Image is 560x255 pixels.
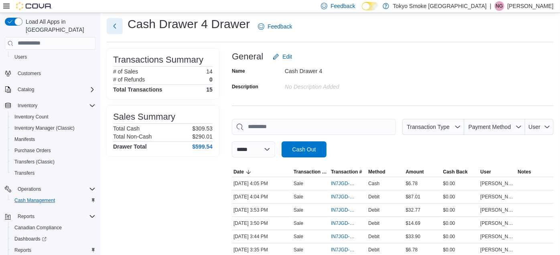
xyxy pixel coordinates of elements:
[362,2,379,10] input: Dark Mode
[113,55,203,65] h3: Transactions Summary
[368,194,379,200] span: Debit
[192,133,213,140] p: $290.01
[18,70,41,77] span: Customers
[8,111,99,122] button: Inventory Count
[518,169,531,175] span: Notes
[329,167,367,177] button: Transaction #
[479,167,516,177] button: User
[14,101,95,110] span: Inventory
[331,247,357,253] span: IN7JGD-6602629
[496,1,503,11] span: NG
[11,157,95,167] span: Transfers (Classic)
[8,167,99,179] button: Transfers
[469,124,511,130] span: Payment Method
[11,234,95,244] span: Dashboards
[232,218,292,228] div: [DATE] 3:50 PM
[255,18,295,35] a: Feedback
[14,147,51,154] span: Purchase Orders
[331,205,365,215] button: IN7JGD-6602740
[16,2,52,10] img: Cova
[11,223,65,233] a: Canadian Compliance
[14,184,95,194] span: Operations
[11,157,58,167] a: Transfers (Classic)
[368,180,379,187] span: Cash
[406,207,420,213] span: $32.77
[404,167,441,177] button: Amount
[442,192,479,202] div: $0.00
[406,169,424,175] span: Amount
[14,212,95,221] span: Reports
[8,195,99,206] button: Cash Management
[331,192,365,202] button: IN7JGD-6602816
[331,207,357,213] span: IN7JGD-6602740
[113,86,162,93] h4: Total Transactions
[481,220,515,226] span: [PERSON_NAME]
[368,220,379,226] span: Debit
[14,197,55,204] span: Cash Management
[11,146,54,155] a: Purchase Orders
[192,125,213,132] p: $309.53
[393,1,487,11] p: Tokyo Smoke [GEOGRAPHIC_DATA]
[442,232,479,241] div: $0.00
[14,136,35,143] span: Manifests
[14,236,47,242] span: Dashboards
[113,133,152,140] h6: Total Non-Cash
[8,145,99,156] button: Purchase Orders
[14,68,95,78] span: Customers
[481,169,491,175] span: User
[22,18,95,34] span: Load All Apps in [GEOGRAPHIC_DATA]
[2,211,99,222] button: Reports
[14,85,37,94] button: Catalog
[107,18,123,34] button: Next
[406,247,418,253] span: $6.78
[11,223,95,233] span: Canadian Compliance
[192,143,213,150] h4: $599.54
[331,194,357,200] span: IN7JGD-6602816
[442,245,479,255] div: $0.00
[406,194,420,200] span: $87.01
[294,180,303,187] p: Sale
[11,168,38,178] a: Transfers
[368,207,379,213] span: Debit
[14,69,44,78] a: Customers
[11,52,95,62] span: Users
[11,245,34,255] a: Reports
[2,100,99,111] button: Inventory
[294,220,303,226] p: Sale
[14,224,62,231] span: Canadian Compliance
[8,222,99,233] button: Canadian Compliance
[232,84,258,90] label: Description
[11,245,95,255] span: Reports
[232,205,292,215] div: [DATE] 3:53 PM
[232,167,292,177] button: Date
[331,232,365,241] button: IN7JGD-6602687
[292,167,329,177] button: Transaction Type
[113,125,140,132] h6: Total Cash
[294,169,328,175] span: Transaction Type
[11,112,52,122] a: Inventory Count
[407,124,450,130] span: Transaction Type
[11,196,58,205] a: Cash Management
[529,124,541,130] span: User
[11,168,95,178] span: Transfers
[331,218,365,228] button: IN7JGD-6602715
[18,186,41,192] span: Operations
[209,76,213,83] p: 0
[2,84,99,95] button: Catalog
[481,233,515,240] span: [PERSON_NAME]
[14,170,34,176] span: Transfers
[282,53,292,61] span: Edit
[14,54,27,60] span: Users
[18,102,37,109] span: Inventory
[292,145,316,153] span: Cash Out
[14,101,41,110] button: Inventory
[14,159,55,165] span: Transfers (Classic)
[113,112,175,122] h3: Sales Summary
[367,167,404,177] button: Method
[232,68,245,74] label: Name
[233,169,244,175] span: Date
[368,169,386,175] span: Method
[495,1,504,11] div: Nadine Guindon
[11,135,95,144] span: Manifests
[285,80,392,90] div: No Description added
